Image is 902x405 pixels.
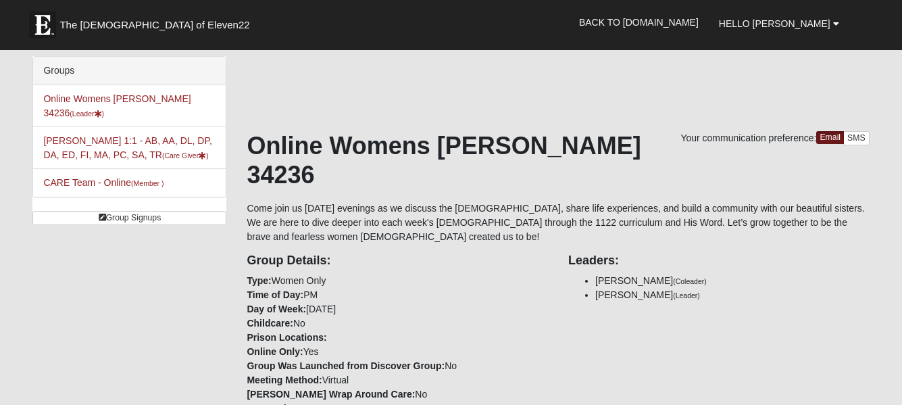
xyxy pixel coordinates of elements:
strong: Prison Locations: [247,332,326,343]
a: Hello [PERSON_NAME] [709,7,849,41]
a: Email [816,131,844,144]
h1: Online Womens [PERSON_NAME] 34236 [247,131,869,189]
a: Back to [DOMAIN_NAME] [569,5,709,39]
strong: Time of Day: [247,289,303,300]
div: Groups [33,57,226,85]
li: [PERSON_NAME] [595,288,870,302]
small: (Leader ) [70,110,104,118]
a: [PERSON_NAME] 1:1 - AB, AA, DL, DP, DA, ED, FI, MA, PC, SA, TR(Care Giver) [43,135,212,160]
small: (Coleader) [673,277,707,285]
small: (Member ) [131,179,164,187]
img: Eleven22 logo [29,11,56,39]
span: Your communication preference: [680,133,816,143]
strong: Online Only: [247,346,303,357]
strong: Group Was Launched from Discover Group: [247,360,445,371]
h4: Group Details: [247,254,548,268]
small: (Care Giver ) [162,151,209,160]
a: Group Signups [32,211,226,225]
a: SMS [843,131,870,145]
strong: Childcare: [247,318,293,329]
small: (Leader) [673,291,700,300]
span: Hello [PERSON_NAME] [719,18,830,29]
a: Online Womens [PERSON_NAME] 34236(Leader) [43,93,191,118]
strong: Meeting Method: [247,375,322,385]
a: The [DEMOGRAPHIC_DATA] of Eleven22 [22,5,293,39]
h4: Leaders: [568,254,870,268]
span: The [DEMOGRAPHIC_DATA] of Eleven22 [59,18,249,32]
strong: Day of Week: [247,304,306,314]
a: CARE Team - Online(Member ) [43,177,164,188]
strong: Type: [247,275,271,286]
li: [PERSON_NAME] [595,274,870,288]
